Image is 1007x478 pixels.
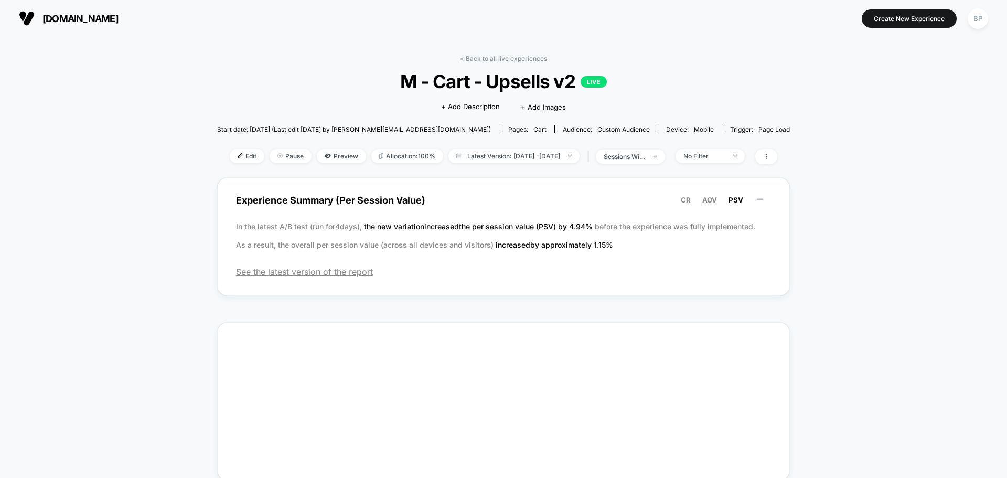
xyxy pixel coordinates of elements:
[965,8,991,29] button: BP
[702,196,717,204] span: AOV
[16,10,122,27] button: [DOMAIN_NAME]
[236,188,772,212] span: Experience Summary (Per Session Value)
[217,125,491,133] span: Start date: [DATE] (Last edit [DATE] by [PERSON_NAME][EMAIL_ADDRESS][DOMAIN_NAME])
[42,13,119,24] span: [DOMAIN_NAME]
[658,125,722,133] span: Device:
[277,153,283,158] img: end
[862,9,957,28] button: Create New Experience
[725,195,746,205] button: PSV
[604,153,646,161] div: sessions with impression
[19,10,35,26] img: Visually logo
[238,153,243,158] img: edit
[448,149,580,163] span: Latest Version: [DATE] - [DATE]
[694,125,714,133] span: mobile
[681,196,691,204] span: CR
[729,196,743,204] span: PSV
[568,155,572,157] img: end
[371,149,443,163] span: Allocation: 100%
[683,152,725,160] div: No Filter
[236,267,772,277] span: See the latest version of the report
[236,217,772,254] p: In the latest A/B test (run for 4 days), before the experience was fully implemented. As a result...
[699,195,720,205] button: AOV
[441,102,500,112] span: + Add Description
[581,76,607,88] p: LIVE
[730,125,790,133] div: Trigger:
[585,149,596,164] span: |
[678,195,694,205] button: CR
[508,125,547,133] div: Pages:
[245,70,761,92] span: M - Cart - Upsells v2
[270,149,312,163] span: Pause
[968,8,988,29] div: BP
[230,149,264,163] span: Edit
[758,125,790,133] span: Page Load
[379,153,383,159] img: rebalance
[563,125,650,133] div: Audience:
[364,222,595,231] span: the new variation increased the per session value (PSV) by 4.94 %
[597,125,650,133] span: Custom Audience
[496,240,613,249] span: increased by approximately 1.15 %
[317,149,366,163] span: Preview
[456,153,462,158] img: calendar
[654,155,657,157] img: end
[733,155,737,157] img: end
[533,125,547,133] span: cart
[521,103,566,111] span: + Add Images
[460,55,547,62] a: < Back to all live experiences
